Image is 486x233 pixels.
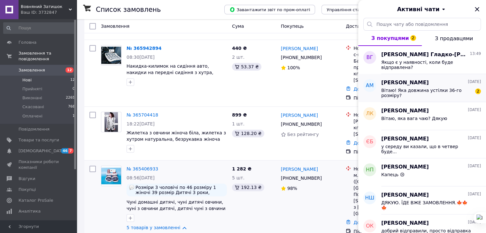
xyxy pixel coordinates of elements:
[280,53,323,62] div: [PHONE_NUMBER]
[371,35,409,41] span: З покупцями
[366,82,374,89] span: АМ
[280,120,323,129] div: [PHONE_NUMBER]
[21,10,77,15] div: Ваш ID: 3732847
[287,186,297,191] span: 98%
[22,113,42,119] span: Оплачені
[68,148,73,154] span: 7
[68,104,75,110] span: 768
[73,86,75,92] span: 0
[19,187,36,192] span: Покупці
[281,112,318,118] a: [PERSON_NAME]
[101,112,121,132] a: Фото товару
[366,166,374,174] span: НП
[287,132,319,137] span: Без рейтингу
[468,79,481,85] span: [DATE]
[353,95,419,101] div: Післяплата
[358,186,486,214] button: НШ[PERSON_NAME][DATE]ДЯКУЮ. ЇДЕ ВЖЕ ЗАМОВЛЕННЯ.🍁🍁🍁
[232,63,261,71] div: 53.37 ₴
[381,163,429,171] span: [PERSON_NAME]
[66,67,73,73] span: 12
[19,176,35,182] span: Відгуки
[232,121,244,126] span: 1 шт.
[129,185,134,190] img: :speech_balloon:
[358,31,422,46] button: З покупцями2
[229,7,310,12] span: Завантажити звіт по пром-оплаті
[381,51,468,58] span: [PERSON_NAME] Гладко-[PERSON_NAME]
[232,46,247,51] span: 440 ₴
[66,95,75,101] span: 2265
[281,45,318,52] a: [PERSON_NAME]
[358,102,486,130] button: ЛК[PERSON_NAME][DATE]Вітаю, яка вага чаю? Дякую
[96,6,161,13] h1: Список замовлень
[19,219,59,231] span: Інструменти веб-майстра та SEO
[127,55,155,60] span: 08:30[DATE]
[127,225,180,230] a: 5 товарів у замовленні
[381,135,429,143] span: [PERSON_NAME]
[353,51,419,83] div: с-ще. Драбове-Барятинське, Пункт приймання-видачі (до 30 кг): вул. [PERSON_NAME][STREET_ADDRESS]
[127,199,226,217] a: Чуні домашні дитячі, чуні дитячі овчини, чуні з овчини дитячі, дитячі чуні з овчини з вишивкою
[70,77,75,83] span: 12
[101,47,121,64] img: Фото товару
[353,112,419,118] div: Нова Пошта
[353,220,379,225] a: Додати ЕН
[280,174,323,183] div: [PHONE_NUMBER]
[19,208,41,214] span: Аналітика
[19,148,66,154] span: [DEMOGRAPHIC_DATA]
[19,198,53,203] span: Каталог ProSale
[232,184,264,191] div: 192.13 ₴
[127,64,213,81] a: Накидка-килимок на сидіння авто, накидки на передні сидіння з хутра, захисна накидка на сидіння 5...
[381,192,429,199] span: [PERSON_NAME]
[281,24,304,29] span: Покупець
[19,67,45,73] span: Замовлення
[358,130,486,158] button: ЄБ[PERSON_NAME][DATE]у середу ви казали, що в четвер буде...
[61,148,68,154] span: 46
[381,79,429,86] span: [PERSON_NAME]
[381,172,405,177] span: Капець 😢
[365,194,374,202] span: НШ
[381,200,472,210] span: ДЯКУЮ. ЇДЕ ВЖЕ ЗАМОВЛЕННЯ.🍁🍁🍁
[353,166,419,172] div: Нова Пошта
[101,45,121,65] a: Фото товару
[21,4,69,10] span: Вовняний Затишок
[19,50,77,62] span: Замовлення та повідомлення
[381,220,429,227] span: [PERSON_NAME]
[327,7,375,12] span: Управління статусами
[353,149,419,155] div: Післяплата
[101,166,121,186] a: Фото товару
[358,158,486,186] button: НП[PERSON_NAME][DATE]Капець 😢
[366,222,374,230] span: ОК
[346,24,393,29] span: Доставка та оплата
[22,104,44,110] span: Скасовані
[127,130,226,148] a: Жилетка з овчини жіноча біла, жилетка з хутром натуральна, безрукавка жіноча хутрова 46
[127,121,155,126] span: 18:22[DATE]
[287,65,300,70] span: 100%
[19,126,50,132] span: Повідомлення
[19,40,36,45] span: Головна
[127,175,155,180] span: 08:56[DATE]
[73,113,75,119] span: 1
[224,5,315,14] button: Завантажити звіт по пром-оплаті
[381,107,429,115] span: [PERSON_NAME]
[22,95,42,101] span: Виконані
[19,137,59,143] span: Товари та послуги
[22,77,32,83] span: Нові
[376,5,468,13] button: Активні чати
[281,166,318,172] a: [PERSON_NAME]
[232,55,244,60] span: 2 шт.
[381,88,472,98] span: Вітаю! Яка довжина устілки 36-го розміру?
[366,54,373,61] span: ВГ
[321,5,381,14] button: Управління статусами
[127,112,158,117] a: № 365704418
[232,24,244,29] span: Cума
[232,130,264,137] div: 128.20 ₴
[397,5,439,13] span: Активні чати
[473,5,481,13] button: Закрити
[475,88,481,94] span: 2
[468,135,481,141] span: [DATE]
[353,86,379,92] a: Додати ЕН
[232,166,251,171] span: 1 282 ₴
[381,60,472,70] span: Якщо є у наявності, коли буде відправлена?
[468,107,481,113] span: [DATE]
